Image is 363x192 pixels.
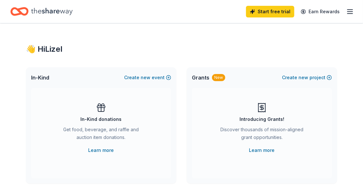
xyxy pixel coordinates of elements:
div: Discover thousands of mission-aligned grant opportunities. [218,126,306,144]
div: 👋 Hi Lizel [26,44,337,54]
a: Earn Rewards [297,6,344,17]
button: Createnewevent [124,74,171,81]
a: Learn more [88,146,114,154]
button: Createnewproject [282,74,332,81]
span: new [299,74,308,81]
span: new [141,74,150,81]
div: Get food, beverage, and raffle and auction item donations. [57,126,145,144]
div: In-Kind donations [81,115,122,123]
span: Grants [192,74,209,81]
span: In-Kind [31,74,49,81]
a: Learn more [249,146,275,154]
a: Start free trial [246,6,294,17]
div: New [212,74,225,81]
div: Introducing Grants! [240,115,284,123]
a: Home [10,4,73,19]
